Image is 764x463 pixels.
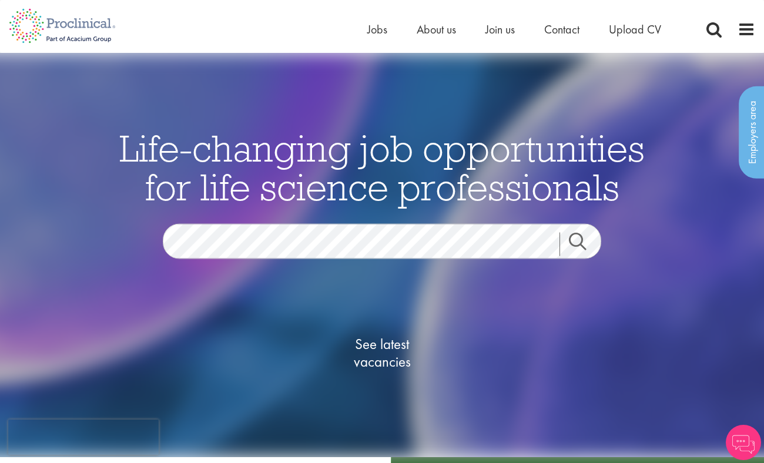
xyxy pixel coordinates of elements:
a: Job search submit button [559,233,610,256]
a: Upload CV [609,22,661,37]
a: See latestvacancies [323,288,441,418]
a: Contact [544,22,579,37]
span: Life-changing job opportunities for life science professionals [119,125,645,210]
a: About us [417,22,456,37]
a: Join us [485,22,515,37]
iframe: reCAPTCHA [8,420,159,455]
img: Chatbot [726,425,761,460]
a: Jobs [367,22,387,37]
span: See latest vacancies [323,335,441,371]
